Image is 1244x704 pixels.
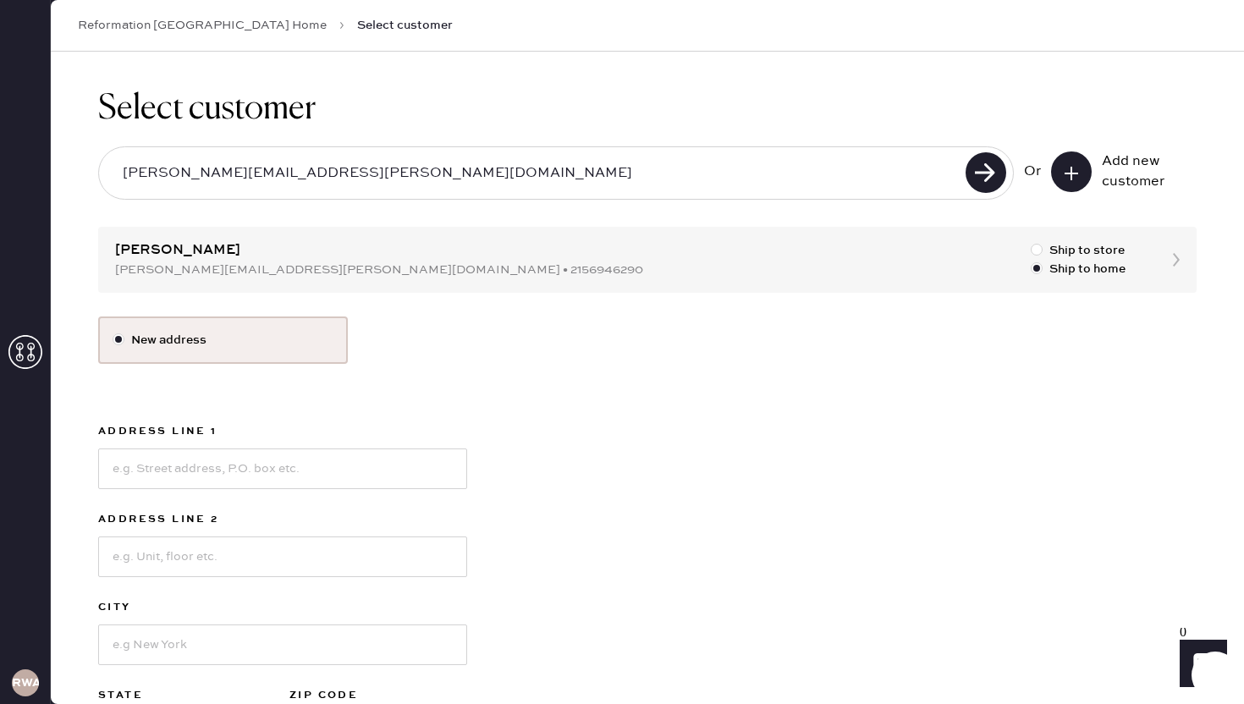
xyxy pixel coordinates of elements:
a: Reformation [GEOGRAPHIC_DATA] Home [78,17,327,34]
div: Add new customer [1102,151,1186,192]
div: Or [1024,162,1041,182]
h3: RWA [12,677,39,689]
h1: Select customer [98,89,1197,129]
input: e.g. Street address, P.O. box etc. [98,448,467,489]
input: e.g. Unit, floor etc. [98,536,467,577]
label: City [98,597,467,618]
span: Select customer [357,17,453,34]
label: Ship to store [1031,241,1126,260]
input: e.g New York [98,624,467,665]
label: New address [113,331,333,349]
iframe: Front Chat [1164,628,1236,701]
label: Ship to home [1031,260,1126,278]
label: Address Line 2 [98,509,467,530]
label: Address Line 1 [98,421,467,442]
input: Search by email or phone number [109,154,961,193]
